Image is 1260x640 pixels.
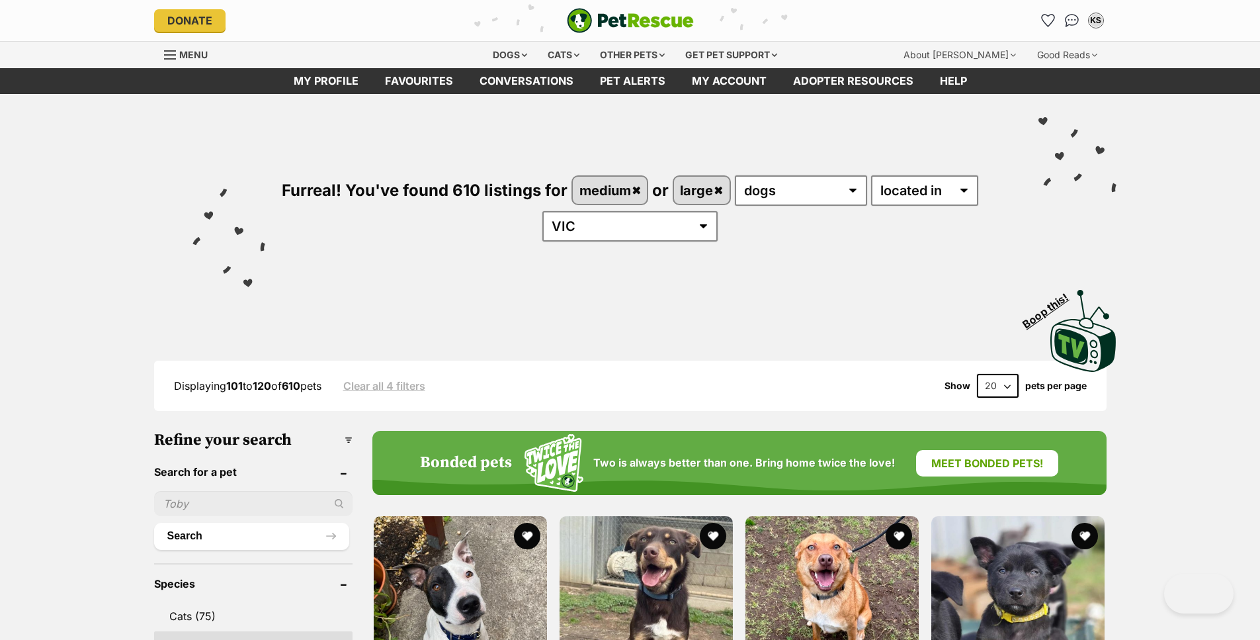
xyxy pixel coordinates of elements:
[226,379,243,392] strong: 101
[700,523,726,549] button: favourite
[1028,42,1107,68] div: Good Reads
[927,68,980,94] a: Help
[154,578,353,590] header: Species
[567,8,694,33] img: logo-e224e6f780fb5917bec1dbf3a21bbac754714ae5b6737aabdf751b685950b380.svg
[525,434,583,492] img: Squiggle
[1050,290,1116,372] img: PetRescue TV logo
[1164,574,1234,614] iframe: Help Scout Beacon - Open
[420,454,512,473] h4: Bonded pets
[679,68,780,94] a: My account
[483,42,536,68] div: Dogs
[916,450,1058,477] a: Meet bonded pets!
[280,68,372,94] a: My profile
[1038,10,1059,31] a: Favourites
[253,379,271,392] strong: 120
[894,42,1025,68] div: About [PERSON_NAME]
[514,523,540,549] button: favourite
[154,491,353,516] input: Toby
[164,42,217,66] a: Menu
[372,68,466,94] a: Favourites
[1062,10,1083,31] a: Conversations
[154,431,353,449] h3: Refine your search
[154,466,353,478] header: Search for a pet
[179,49,208,60] span: Menu
[154,602,353,630] a: Cats (75)
[538,42,589,68] div: Cats
[674,177,730,204] a: large
[886,523,912,549] button: favourite
[567,8,694,33] a: PetRescue
[1050,278,1116,375] a: Boop this!
[1072,523,1099,549] button: favourite
[593,457,895,469] span: Two is always better than one. Bring home twice the love!
[945,381,970,391] span: Show
[154,523,349,549] button: Search
[282,181,567,200] span: Furreal! You've found 610 listings for
[573,177,647,204] a: medium
[591,42,674,68] div: Other pets
[587,68,679,94] a: Pet alerts
[282,379,300,392] strong: 610
[1025,381,1087,391] label: pets per page
[154,9,226,32] a: Donate
[174,379,321,392] span: Displaying to of pets
[1020,283,1081,330] span: Boop this!
[652,181,669,200] span: or
[676,42,786,68] div: Get pet support
[343,380,425,392] a: Clear all 4 filters
[1038,10,1107,31] ul: Account quick links
[1065,14,1079,27] img: chat-41dd97257d64d25036548639549fe6c8038ab92f7586957e7f3b1b290dea8141.svg
[1085,10,1107,31] button: My account
[466,68,587,94] a: conversations
[1089,14,1103,27] div: KS
[780,68,927,94] a: Adopter resources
